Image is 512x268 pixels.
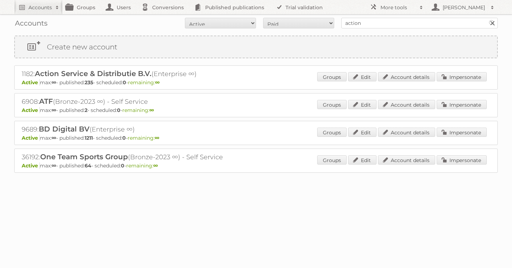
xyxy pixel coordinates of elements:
[155,79,160,86] strong: ∞
[441,4,487,11] h2: [PERSON_NAME]
[22,135,490,141] p: max: - published: - scheduled: -
[52,79,56,86] strong: ∞
[52,162,56,169] strong: ∞
[378,128,435,137] a: Account details
[22,152,271,162] h2: 36192: (Bronze-2023 ∞) - Self Service
[437,72,487,81] a: Impersonate
[39,125,90,133] span: BD Digital BV
[22,107,40,113] span: Active
[28,4,52,11] h2: Accounts
[52,135,56,141] strong: ∞
[317,72,347,81] a: Groups
[317,100,347,109] a: Groups
[52,107,56,113] strong: ∞
[153,162,158,169] strong: ∞
[128,79,160,86] span: remaining:
[378,72,435,81] a: Account details
[22,125,271,134] h2: 9689: (Enterprise ∞)
[85,107,87,113] strong: 2
[22,135,40,141] span: Active
[126,162,158,169] span: remaining:
[22,69,271,79] h2: 1182: (Enterprise ∞)
[437,128,487,137] a: Impersonate
[85,162,91,169] strong: 64
[40,152,128,161] span: One Team Sports Group
[123,79,126,86] strong: 0
[378,155,435,165] a: Account details
[155,135,159,141] strong: ∞
[378,100,435,109] a: Account details
[117,107,121,113] strong: 0
[317,128,347,137] a: Groups
[121,162,124,169] strong: 0
[348,72,377,81] a: Edit
[22,162,40,169] span: Active
[85,135,93,141] strong: 1211
[348,100,377,109] a: Edit
[437,155,487,165] a: Impersonate
[487,18,497,28] input: Search
[149,107,154,113] strong: ∞
[122,107,154,113] span: remaining:
[85,79,93,86] strong: 235
[122,135,126,141] strong: 0
[15,36,497,58] a: Create new account
[348,155,377,165] a: Edit
[22,107,490,113] p: max: - published: - scheduled: -
[128,135,159,141] span: remaining:
[348,128,377,137] a: Edit
[317,155,347,165] a: Groups
[22,79,40,86] span: Active
[35,69,151,78] span: Action Service & Distributie B.V.
[437,100,487,109] a: Impersonate
[380,4,416,11] h2: More tools
[22,162,490,169] p: max: - published: - scheduled: -
[39,97,53,106] span: ATF
[22,97,271,106] h2: 6908: (Bronze-2023 ∞) - Self Service
[22,79,490,86] p: max: - published: - scheduled: -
